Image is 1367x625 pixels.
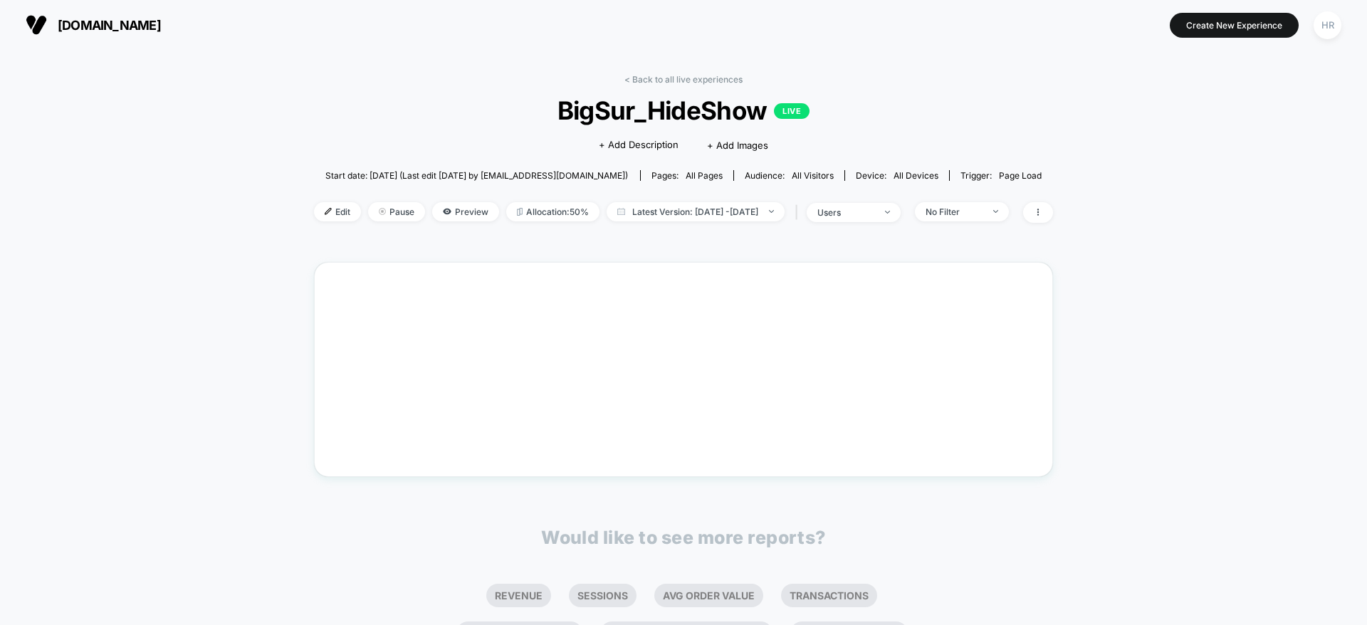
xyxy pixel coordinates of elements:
li: Revenue [486,584,551,607]
li: Transactions [781,584,877,607]
img: edit [325,208,332,215]
div: Trigger: [960,170,1042,181]
span: + Add Description [599,138,679,152]
span: Device: [844,170,949,181]
span: | [792,202,807,223]
a: < Back to all live experiences [624,74,743,85]
p: LIVE [774,103,810,119]
button: Create New Experience [1170,13,1299,38]
img: Visually logo [26,14,47,36]
img: end [379,208,386,215]
img: end [769,210,774,213]
div: No Filter [926,206,983,217]
li: Avg Order Value [654,584,763,607]
span: Allocation: 50% [506,202,599,221]
span: [DOMAIN_NAME] [58,18,161,33]
span: BigSur_HideShow [351,95,1016,125]
span: Latest Version: [DATE] - [DATE] [607,202,785,221]
span: + Add Images [707,140,768,151]
button: HR [1309,11,1346,40]
li: Sessions [569,584,637,607]
img: end [993,210,998,213]
span: All Visitors [792,170,834,181]
div: Pages: [651,170,723,181]
div: Audience: [745,170,834,181]
p: Would like to see more reports? [541,527,826,548]
span: Page Load [999,170,1042,181]
span: Start date: [DATE] (Last edit [DATE] by [EMAIL_ADDRESS][DOMAIN_NAME]) [325,170,628,181]
span: all pages [686,170,723,181]
span: Preview [432,202,499,221]
img: rebalance [517,208,523,216]
button: [DOMAIN_NAME] [21,14,165,36]
span: Pause [368,202,425,221]
img: calendar [617,208,625,215]
img: end [885,211,890,214]
span: Edit [314,202,361,221]
div: users [817,207,874,218]
div: HR [1314,11,1341,39]
span: all devices [894,170,938,181]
